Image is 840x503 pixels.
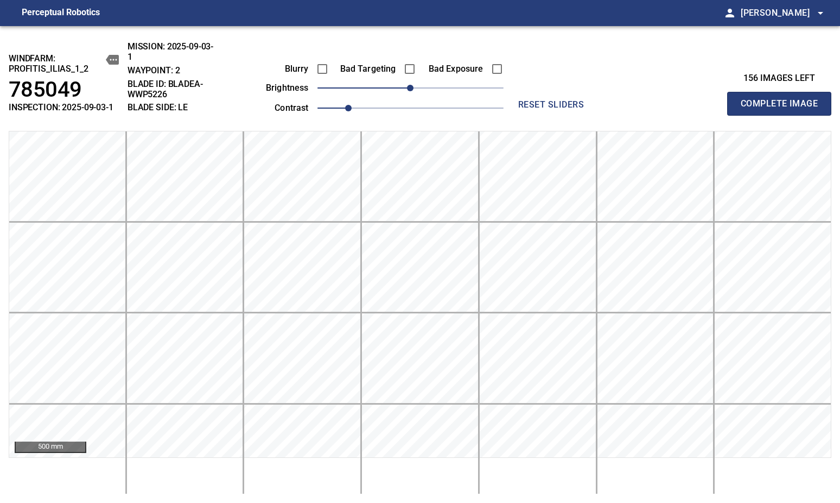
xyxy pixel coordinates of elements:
[22,4,100,22] figcaption: Perceptual Robotics
[9,102,119,112] h2: INSPECTION: 2025-09-03-1
[814,7,827,20] span: arrow_drop_down
[741,5,827,21] span: [PERSON_NAME]
[128,41,214,62] h2: MISSION: 2025-09-03-1
[727,73,831,84] h3: 156 images left
[423,65,483,73] label: Bad Exposure
[128,79,214,99] h2: BLADE ID: bladeA-WWP5226
[512,97,590,112] span: reset sliders
[248,104,309,112] label: contrast
[335,65,396,73] label: Bad Targeting
[106,53,119,66] button: copy message details
[128,102,214,112] h2: BLADE SIDE: LE
[508,94,595,116] button: reset sliders
[739,96,819,111] span: Complete Image
[128,65,214,76] h2: WAYPOINT: 2
[723,7,736,20] span: person
[736,2,827,24] button: [PERSON_NAME]
[248,84,309,92] label: brightness
[727,92,831,116] button: Complete Image
[248,65,309,73] label: Blurry
[9,77,119,103] h1: 785049
[9,53,119,74] h2: windfarm: Profitis_Ilias_1_2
